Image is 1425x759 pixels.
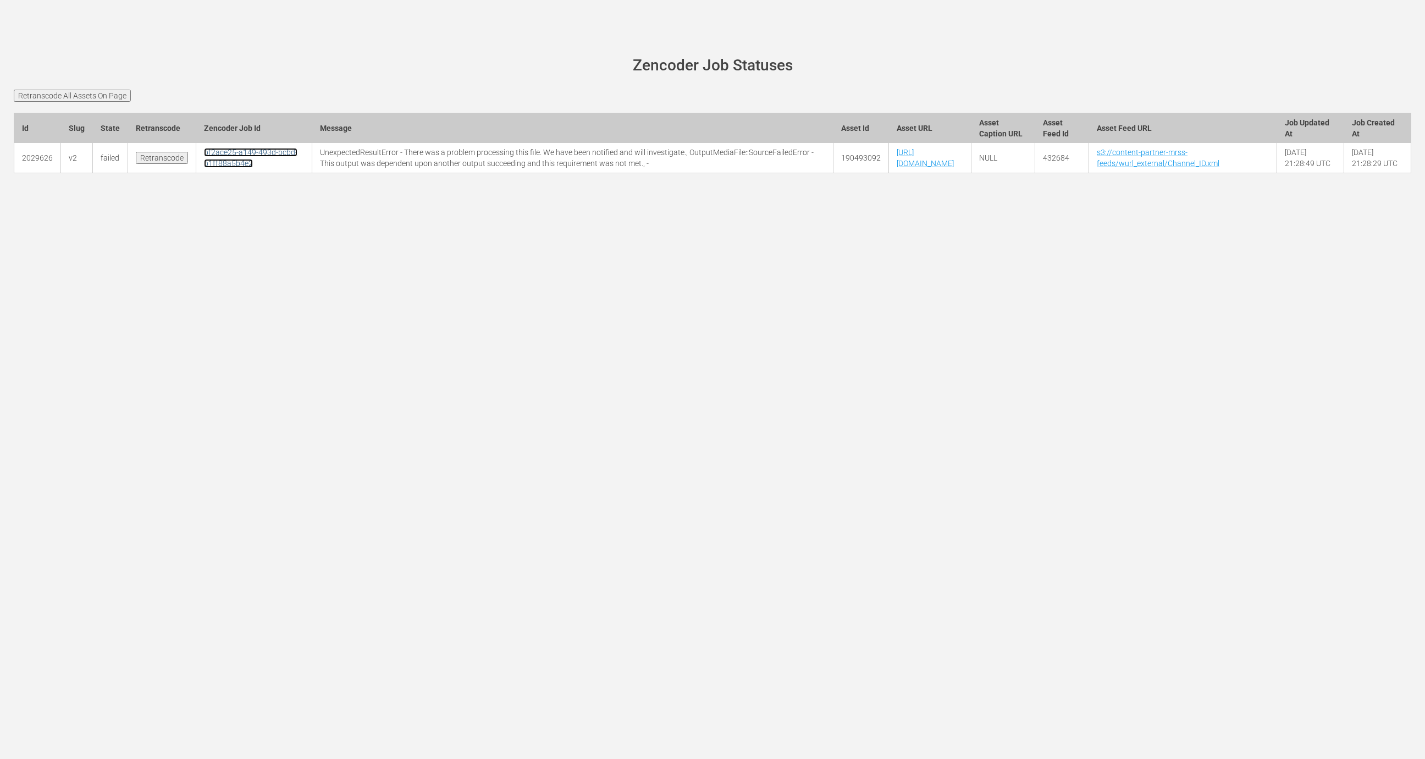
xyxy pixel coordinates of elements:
[14,113,61,143] th: Id
[14,90,131,102] input: Retranscode All Assets On Page
[29,57,1396,74] h1: Zencoder Job Statuses
[312,113,833,143] th: Message
[1344,113,1411,143] th: Job Created At
[128,113,196,143] th: Retranscode
[93,113,128,143] th: State
[833,113,889,143] th: Asset Id
[1277,113,1344,143] th: Job Updated At
[1035,113,1089,143] th: Asset Feed Id
[196,113,312,143] th: Zencoder Job Id
[61,143,93,173] td: v2
[93,143,128,173] td: failed
[204,148,297,168] a: bf2ace25-a149-493d-bcbd-b1ff88a5b4e2
[1344,143,1411,173] td: [DATE] 21:28:29 UTC
[61,113,93,143] th: Slug
[1097,148,1219,168] a: s3://content-partner-mrss-feeds/wurl_external/Channel_ID.xml
[971,113,1035,143] th: Asset Caption URL
[971,143,1035,173] td: NULL
[889,113,971,143] th: Asset URL
[833,143,889,173] td: 190493092
[1089,113,1277,143] th: Asset Feed URL
[1277,143,1344,173] td: [DATE] 21:28:49 UTC
[897,148,954,168] a: [URL][DOMAIN_NAME]
[312,143,833,173] td: UnexpectedResultError - There was a problem processing this file. We have been notified and will ...
[14,143,61,173] td: 2029626
[1035,143,1089,173] td: 432684
[136,152,188,164] input: Retranscode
